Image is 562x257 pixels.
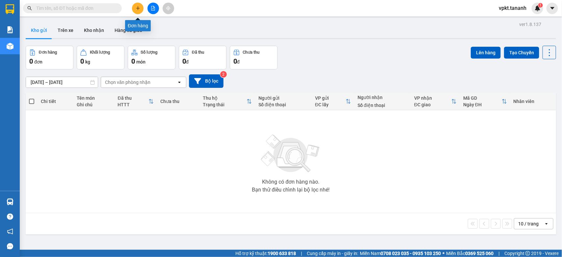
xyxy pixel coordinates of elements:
div: 10 / trang [518,220,539,227]
span: vpkt.tananh [494,4,532,12]
strong: 0708 023 035 - 0935 103 250 [381,251,441,256]
div: Người gửi [258,95,308,101]
span: | [301,250,302,257]
div: HTTT [118,102,148,107]
button: Khối lượng0kg [77,46,124,69]
img: logo-vxr [6,4,14,14]
span: Cung cấp máy in - giấy in: [307,250,358,257]
span: Hỗ trợ kỹ thuật: [235,250,296,257]
sup: 1 [538,3,543,8]
sup: 2 [220,71,227,78]
button: Kho nhận [79,22,109,38]
span: đơn [34,59,42,64]
span: notification [7,228,13,235]
button: Đã thu0đ [179,46,227,69]
th: Toggle SortBy [200,93,255,110]
button: caret-down [547,3,558,14]
div: Đơn hàng [39,50,57,55]
span: search [27,6,32,11]
input: Select a date range. [26,77,98,88]
div: Chưa thu [160,99,196,104]
div: ĐC giao [414,102,451,107]
div: Mã GD [463,95,502,101]
div: Chưa thu [243,50,260,55]
img: solution-icon [7,26,13,33]
div: Số lượng [141,50,158,55]
span: đ [186,59,189,64]
span: caret-down [549,5,555,11]
button: Đơn hàng0đơn [26,46,73,69]
input: Tìm tên, số ĐT hoặc mã đơn [36,5,114,12]
div: ĐC lấy [315,102,346,107]
div: Trạng thái [203,102,247,107]
th: Toggle SortBy [312,93,354,110]
span: question-circle [7,214,13,220]
button: Số lượng0món [128,46,175,69]
th: Toggle SortBy [411,93,460,110]
div: Người nhận [358,95,408,100]
img: svg+xml;base64,PHN2ZyBjbGFzcz0ibGlzdC1wbHVnX19zdmciIHhtbG5zPSJodHRwOi8vd3d3LnczLm9yZy8yMDAwL3N2Zy... [258,131,324,177]
span: message [7,243,13,249]
span: 0 [182,57,186,65]
div: Bạn thử điều chỉnh lại bộ lọc nhé! [252,187,330,193]
button: Bộ lọc [189,74,224,88]
strong: 1900 633 818 [268,251,296,256]
strong: 0369 525 060 [465,251,494,256]
span: ⚪️ [442,252,444,255]
div: Đã thu [192,50,204,55]
div: VP gửi [315,95,346,101]
button: Chưa thu0đ [230,46,278,69]
span: Miền Nam [360,250,441,257]
div: Số điện thoại [258,102,308,107]
div: Chi tiết [41,99,70,104]
span: 1 [539,3,542,8]
span: 0 [29,57,33,65]
span: 0 [80,57,84,65]
button: Kho gửi [26,22,52,38]
div: ver 1.8.137 [519,21,541,28]
span: copyright [525,251,530,256]
img: warehouse-icon [7,43,13,50]
th: Toggle SortBy [115,93,157,110]
svg: open [177,80,182,85]
span: kg [85,59,90,64]
span: plus [136,6,140,11]
svg: open [544,221,549,226]
div: Chọn văn phòng nhận [105,79,150,86]
button: plus [132,3,144,14]
span: 0 [131,57,135,65]
span: món [136,59,146,64]
div: Số điện thoại [358,103,408,108]
span: file-add [151,6,155,11]
div: Ghi chú [77,102,111,107]
img: warehouse-icon [7,198,13,205]
span: đ [237,59,240,64]
div: Không có đơn hàng nào. [262,179,319,185]
button: aim [163,3,174,14]
button: Hàng đã giao [109,22,147,38]
div: Đã thu [118,95,148,101]
div: VP nhận [414,95,451,101]
button: Tạo Chuyến [504,47,539,59]
span: Miền Bắc [446,250,494,257]
button: Trên xe [52,22,79,38]
div: Nhân viên [514,99,553,104]
div: Tên món [77,95,111,101]
div: Thu hộ [203,95,247,101]
div: Ngày ĐH [463,102,502,107]
span: 0 [233,57,237,65]
th: Toggle SortBy [460,93,510,110]
button: file-add [147,3,159,14]
button: Lên hàng [471,47,501,59]
img: icon-new-feature [535,5,541,11]
span: | [498,250,499,257]
span: aim [166,6,171,11]
div: Khối lượng [90,50,110,55]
